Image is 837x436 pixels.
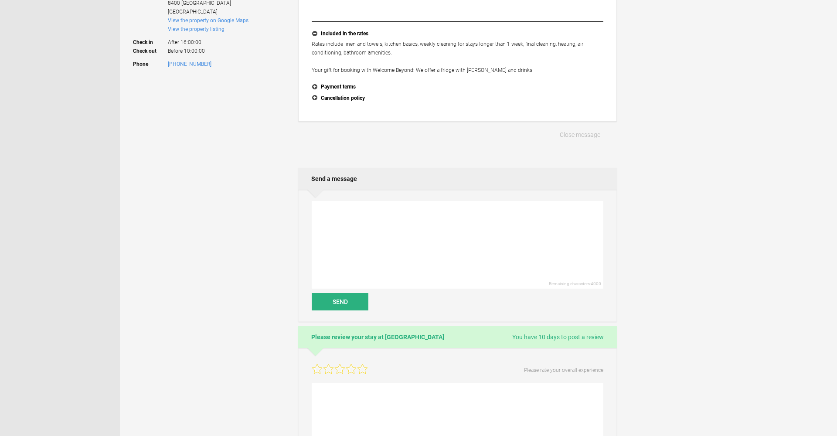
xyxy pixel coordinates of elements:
[133,47,168,55] strong: Check out
[524,366,603,375] p: Please rate your overall experience
[168,17,248,24] a: View the property on Google Maps
[298,168,617,190] h2: Send a message
[298,326,617,348] h2: Please review your stay at [GEOGRAPHIC_DATA]
[133,60,168,68] strong: Phone
[133,34,168,47] strong: Check in
[168,47,248,55] span: Before 10:00:00
[312,28,603,40] button: Included in the rates
[512,333,604,341] span: You have 10 days to post a review
[168,61,211,67] a: [PHONE_NUMBER]
[312,40,603,75] p: Rates include linen and towels, kitchen basics, weekly cleaning for stays longer than 1 week, fin...
[312,293,368,310] button: Send
[168,26,225,32] a: View the property listing
[312,82,603,93] button: Payment terms
[312,93,603,104] button: Cancellation policy
[168,9,218,15] span: [GEOGRAPHIC_DATA]
[168,34,248,47] span: After 16:00:00
[543,126,617,143] button: Close message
